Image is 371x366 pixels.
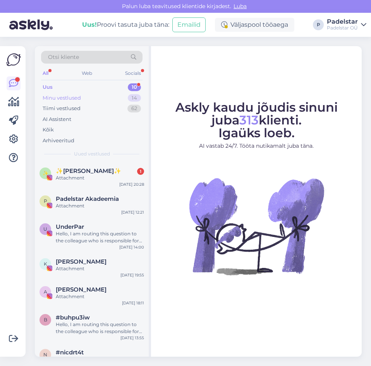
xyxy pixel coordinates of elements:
span: ✨Kelly Sildaru✨ [56,167,121,174]
div: Padelstar OÜ [327,25,358,31]
div: Arhiveeritud [43,137,74,145]
p: AI vastab 24/7. Tööta nutikamalt juba täna. [158,142,355,150]
div: Uus [43,83,53,91]
div: 14 [128,94,141,102]
div: [DATE] 12:21 [121,209,144,215]
span: U [43,226,47,232]
span: ✨ [43,170,48,176]
div: 62 [127,105,141,112]
div: AI Assistent [43,116,71,123]
div: Kõik [43,126,54,134]
button: Emailid [172,17,206,32]
span: Otsi kliente [48,53,79,61]
span: #buhpu3iw [56,314,90,321]
span: P [44,198,47,204]
div: Attachment [56,265,144,272]
div: Proovi tasuta juba täna: [82,20,169,29]
span: Kerstin Koort [56,258,106,265]
div: Socials [124,68,143,78]
div: Tiimi vestlused [43,105,81,112]
span: Uued vestlused [74,150,110,157]
div: 1 [137,168,144,175]
div: Hello, I am routing this question to the colleague who is responsible for this topic. The reply m... [56,230,144,244]
span: 313 [239,112,259,128]
div: Web [80,68,94,78]
img: No Chat active [187,156,326,296]
span: A [44,289,47,295]
div: [DATE] 18:11 [122,300,144,306]
div: [DATE] 19:55 [120,272,144,278]
span: Amin Zarafshan [56,286,106,293]
div: Väljaspool tööaega [215,18,294,32]
span: Padelstar Akadeemia [56,195,119,202]
div: Attachment [56,202,144,209]
div: [DATE] 14:00 [119,244,144,250]
div: P [313,19,324,30]
div: Minu vestlused [43,94,81,102]
span: K [44,261,47,267]
span: Luba [231,3,249,10]
span: Askly kaudu jõudis sinuni juba klienti. Igaüks loeb. [175,100,338,140]
div: Hello, I am routing this question to the colleague who is responsible for this topic. The reply m... [56,321,144,335]
div: Attachment [56,174,144,181]
b: Uus! [82,21,97,28]
div: Padelstar [327,19,358,25]
span: UnderPar [56,223,84,230]
a: PadelstarPadelstar OÜ [327,19,366,31]
div: All [41,68,50,78]
div: [DATE] 20:28 [119,181,144,187]
div: [DATE] 13:55 [120,335,144,341]
span: b [44,317,47,323]
span: n [43,352,47,357]
div: Attachment [56,293,144,300]
img: Askly Logo [6,52,21,67]
span: #nicdrt4t [56,349,84,356]
div: 10 [128,83,141,91]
